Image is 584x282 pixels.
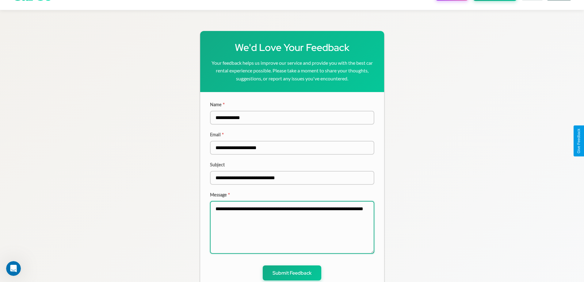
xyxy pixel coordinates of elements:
[577,129,581,153] div: Give Feedback
[210,102,374,107] label: Name
[6,261,21,276] iframe: Intercom live chat
[210,192,374,197] label: Message
[210,59,374,83] p: Your feedback helps us improve our service and provide you with the best car rental experience po...
[263,265,321,280] button: Submit Feedback
[210,132,374,137] label: Email
[210,41,374,54] h1: We'd Love Your Feedback
[210,162,374,167] label: Subject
